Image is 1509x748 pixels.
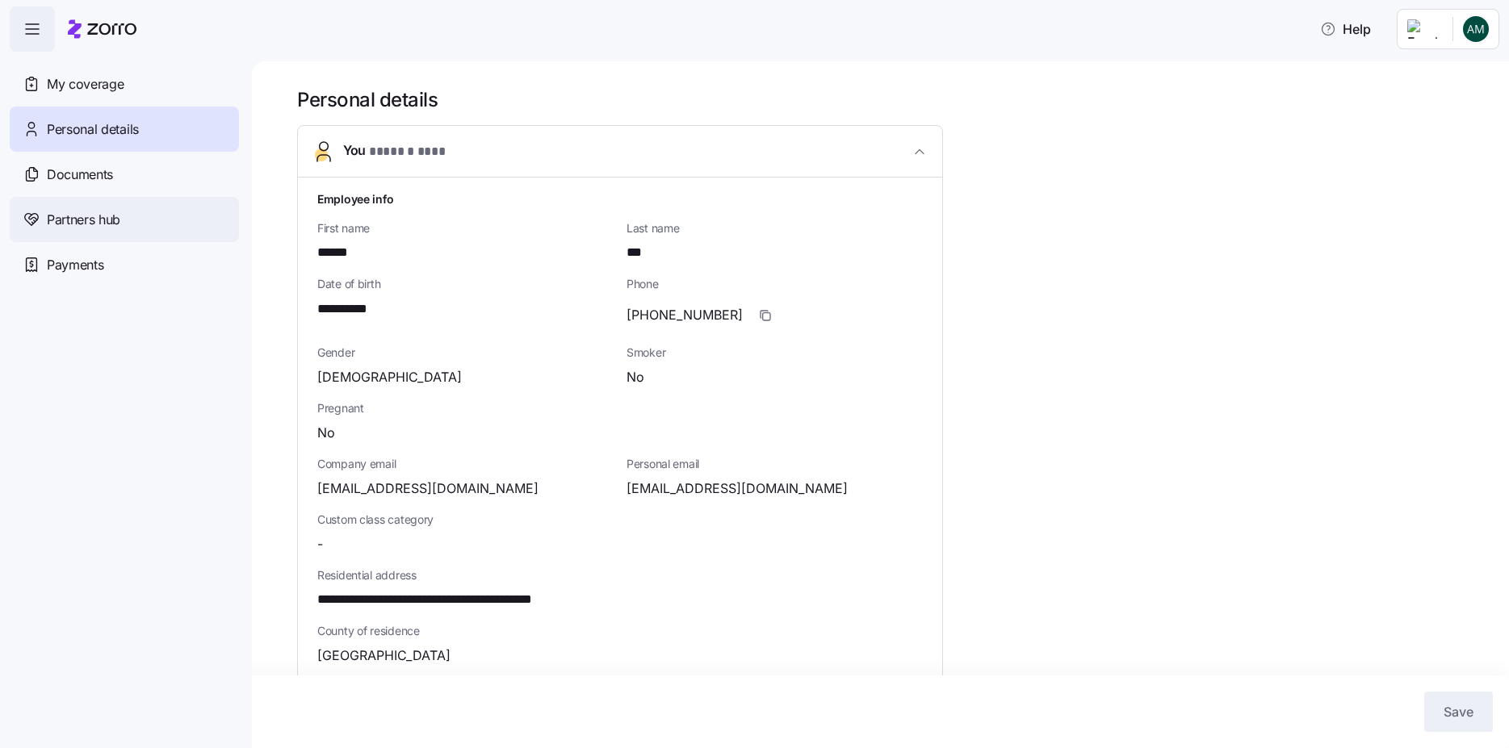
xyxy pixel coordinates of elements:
[317,646,451,666] span: [GEOGRAPHIC_DATA]
[10,152,239,197] a: Documents
[317,220,614,236] span: First name
[1407,19,1440,39] img: Employer logo
[317,345,614,361] span: Gender
[1320,19,1371,39] span: Help
[317,534,323,554] span: -
[47,74,124,94] span: My coverage
[317,400,923,416] span: Pregnant
[627,305,743,325] span: [PHONE_NUMBER]
[627,345,923,361] span: Smoker
[317,623,923,639] span: County of residence
[317,276,614,292] span: Date of birth
[47,210,120,230] span: Partners hub
[627,456,923,472] span: Personal email
[343,140,464,162] span: You
[1444,702,1473,721] span: Save
[317,512,614,528] span: Custom class category
[10,242,239,287] a: Payments
[317,367,462,387] span: [DEMOGRAPHIC_DATA]
[317,478,539,499] span: [EMAIL_ADDRESS][DOMAIN_NAME]
[10,197,239,242] a: Partners hub
[317,567,923,583] span: Residential address
[317,423,335,443] span: No
[627,367,644,387] span: No
[627,276,923,292] span: Phone
[297,87,1486,112] h1: Personal details
[10,107,239,152] a: Personal details
[1307,13,1384,45] button: Help
[317,190,923,207] h1: Employee info
[47,119,139,140] span: Personal details
[47,165,113,185] span: Documents
[317,456,614,472] span: Company email
[627,478,848,499] span: [EMAIL_ADDRESS][DOMAIN_NAME]
[1463,16,1489,42] img: 1624847d2ec6c00a1e88fcb7153b4b4c
[1424,692,1493,732] button: Save
[47,255,103,275] span: Payments
[627,220,923,236] span: Last name
[10,61,239,107] a: My coverage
